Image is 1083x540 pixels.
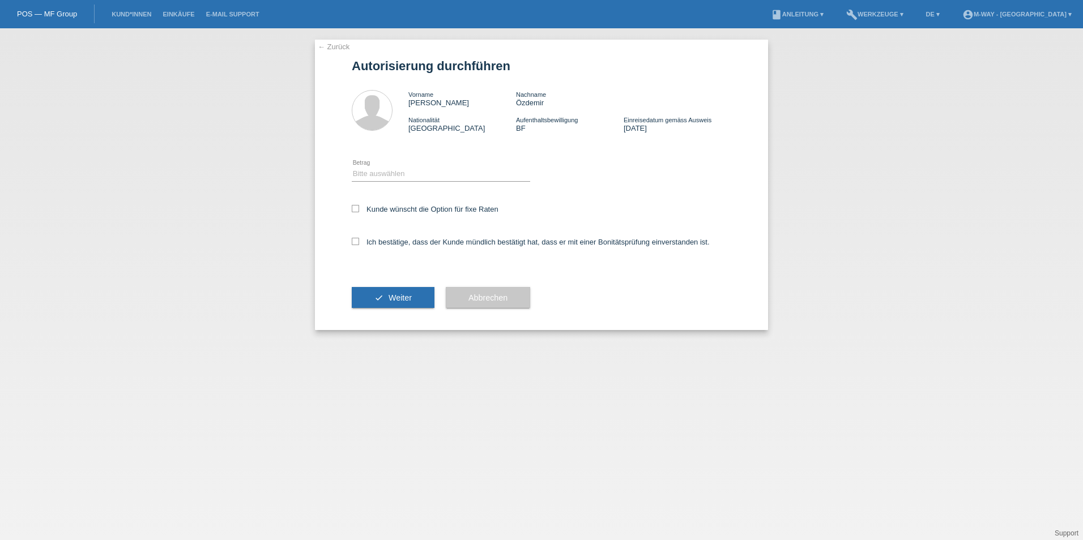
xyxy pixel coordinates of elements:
label: Ich bestätige, dass der Kunde mündlich bestätigt hat, dass er mit einer Bonitätsprüfung einversta... [352,238,710,246]
a: ← Zurück [318,42,349,51]
span: Nachname [516,91,546,98]
a: buildWerkzeuge ▾ [841,11,909,18]
a: POS — MF Group [17,10,77,18]
h1: Autorisierung durchführen [352,59,731,73]
span: Nationalität [408,117,440,123]
a: account_circlem-way - [GEOGRAPHIC_DATA] ▾ [957,11,1077,18]
a: Einkäufe [157,11,200,18]
i: build [846,9,858,20]
a: DE ▾ [920,11,945,18]
div: Özdemir [516,90,624,107]
a: Kund*innen [106,11,157,18]
span: Abbrechen [468,293,508,302]
a: E-Mail Support [201,11,265,18]
label: Kunde wünscht die Option für fixe Raten [352,205,498,213]
span: Aufenthaltsbewilligung [516,117,578,123]
div: BF [516,115,624,132]
a: bookAnleitung ▾ [765,11,829,18]
span: Einreisedatum gemäss Ausweis [624,117,711,123]
button: Abbrechen [446,287,530,308]
span: Vorname [408,91,433,98]
i: account_circle [962,9,974,20]
div: [GEOGRAPHIC_DATA] [408,115,516,132]
a: Support [1055,529,1078,537]
i: check [374,293,383,302]
div: [DATE] [624,115,731,132]
i: book [771,9,782,20]
div: [PERSON_NAME] [408,90,516,107]
span: Weiter [389,293,412,302]
button: check Weiter [352,287,434,308]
